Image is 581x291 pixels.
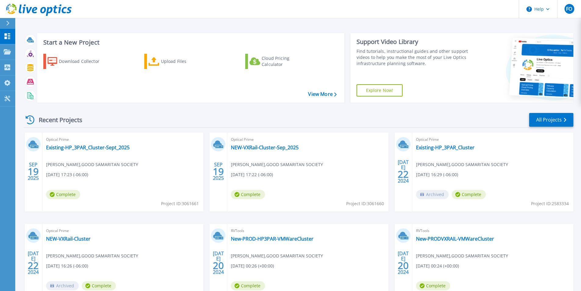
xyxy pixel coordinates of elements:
h3: Start a New Project [43,39,336,46]
span: RVTools [231,227,385,234]
a: All Projects [529,113,573,127]
a: Download Collector [43,54,111,69]
a: View More [308,91,336,97]
a: Existing-HP_3PAR_Cluster [416,144,475,151]
div: [DATE] 2024 [27,252,39,274]
span: [DATE] 16:26 (-06:00) [46,263,88,269]
a: Cloud Pricing Calculator [245,54,313,69]
a: NEW-VXRail-Cluster-Sep_2025 [231,144,299,151]
span: [DATE] 00:24 (+00:00) [416,263,459,269]
div: Support Video Library [357,38,470,46]
span: [DATE] 17:23 (-06:00) [46,171,88,178]
div: SEP 2025 [213,160,224,183]
div: [DATE] 2024 [397,160,409,183]
a: Explore Now! [357,84,403,96]
div: Download Collector [59,55,108,67]
div: Recent Projects [23,112,91,127]
span: Complete [452,190,486,199]
a: NEW-VXRail-Cluster [46,236,91,242]
span: Complete [416,281,450,290]
span: Optical Prime [46,227,200,234]
span: Optical Prime [416,136,570,143]
span: Project ID: 3061660 [346,200,384,207]
span: Archived [416,190,449,199]
span: [DATE] 16:29 (-06:00) [416,171,458,178]
span: 19 [213,169,224,174]
span: 20 [213,263,224,268]
div: Upload Files [161,55,210,67]
span: Complete [82,281,116,290]
div: [DATE] 2024 [397,252,409,274]
span: [PERSON_NAME] , GOOD SAMARITAN SOCIETY [231,253,323,259]
span: [PERSON_NAME] , GOOD SAMARITAN SOCIETY [416,253,508,259]
div: Cloud Pricing Calculator [262,55,310,67]
span: [DATE] 00:26 (+00:00) [231,263,274,269]
span: [DATE] 17:22 (-06:00) [231,171,273,178]
span: [PERSON_NAME] , GOOD SAMARITAN SOCIETY [231,161,323,168]
span: FO [566,6,572,11]
span: 19 [28,169,39,174]
a: Existing-HP_3PAR_Cluster-Sept_2025 [46,144,130,151]
span: Optical Prime [231,136,385,143]
span: Complete [231,190,265,199]
span: RVTools [416,227,570,234]
div: [DATE] 2024 [213,252,224,274]
span: 22 [398,172,409,177]
span: 20 [398,263,409,268]
a: Upload Files [144,54,212,69]
a: New-PROD-HP3PAR-VMWareCluster [231,236,314,242]
span: 22 [28,263,39,268]
div: Find tutorials, instructional guides and other support videos to help you make the most of your L... [357,48,470,67]
span: Project ID: 3061661 [161,200,199,207]
span: Complete [46,190,80,199]
a: New-PRODVXRAIL-VMWareCluster [416,236,494,242]
span: [PERSON_NAME] , GOOD SAMARITAN SOCIETY [46,253,138,259]
span: Optical Prime [46,136,200,143]
div: SEP 2025 [27,160,39,183]
span: Archived [46,281,79,290]
span: Project ID: 2583334 [531,200,569,207]
span: Complete [231,281,265,290]
span: [PERSON_NAME] , GOOD SAMARITAN SOCIETY [416,161,508,168]
span: [PERSON_NAME] , GOOD SAMARITAN SOCIETY [46,161,138,168]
